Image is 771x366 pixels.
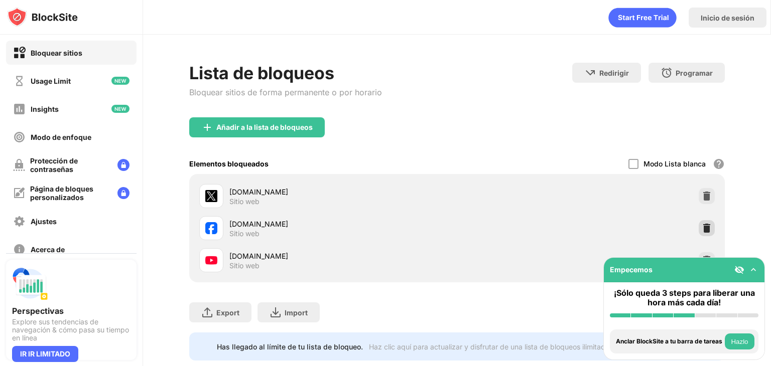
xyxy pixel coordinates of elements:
[229,229,260,238] div: Sitio web
[644,159,706,168] div: Modo Lista blanca
[608,8,677,28] div: animation
[31,49,82,57] div: Bloquear sitios
[229,261,260,270] div: Sitio web
[13,215,26,228] img: settings-off.svg
[229,197,260,206] div: Sitio web
[30,185,109,202] div: Página de bloques personalizados
[117,187,130,199] img: lock-menu.svg
[13,75,26,87] img: time-usage-off.svg
[725,333,754,349] button: Hazlo
[189,87,382,97] div: Bloquear sitios de forma permanente o por horario
[31,217,57,226] div: Ajustes
[189,159,269,168] div: Elementos bloqueados
[610,288,758,307] div: ¡Sólo queda 3 steps para liberar una hora más cada día!
[111,77,130,85] img: new-icon.svg
[701,14,754,22] div: Inicio de sesión
[734,265,744,275] img: eye-not-visible.svg
[111,105,130,113] img: new-icon.svg
[13,243,26,256] img: about-off.svg
[13,187,25,199] img: customize-block-page-off.svg
[205,254,217,266] img: favicons
[7,7,78,27] img: logo-blocksite.svg
[676,69,713,77] div: Programar
[13,47,26,59] img: block-on.svg
[229,219,457,229] div: [DOMAIN_NAME]
[13,159,25,171] img: password-protection-off.svg
[217,342,363,351] div: Has llegado al límite de tu lista de bloqueo.
[31,77,71,85] div: Usage Limit
[229,187,457,197] div: [DOMAIN_NAME]
[31,133,91,141] div: Modo de enfoque
[12,306,131,316] div: Perspectivas
[13,131,26,143] img: focus-off.svg
[12,266,48,302] img: push-insights.svg
[205,222,217,234] img: favicons
[748,265,758,275] img: omni-setup-toggle.svg
[285,308,308,317] div: Import
[216,308,239,317] div: Export
[117,159,130,171] img: lock-menu.svg
[599,69,629,77] div: Redirigir
[616,338,722,345] div: Anclar BlockSite a tu barra de tareas
[12,346,78,362] div: IR IR LIMITADO
[369,342,611,351] div: Haz clic aquí para actualizar y disfrutar de una lista de bloqueos ilimitada.
[189,63,382,83] div: Lista de bloqueos
[12,318,131,342] div: Explore sus tendencias de navegación & cómo pasa su tiempo en línea
[31,245,65,254] div: Acerca de
[13,103,26,115] img: insights-off.svg
[30,156,109,173] div: Protección de contraseñas
[229,251,457,261] div: [DOMAIN_NAME]
[205,190,217,202] img: favicons
[610,265,653,274] div: Empecemos
[31,105,59,113] div: Insights
[216,123,313,131] div: Añadir a la lista de bloqueos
